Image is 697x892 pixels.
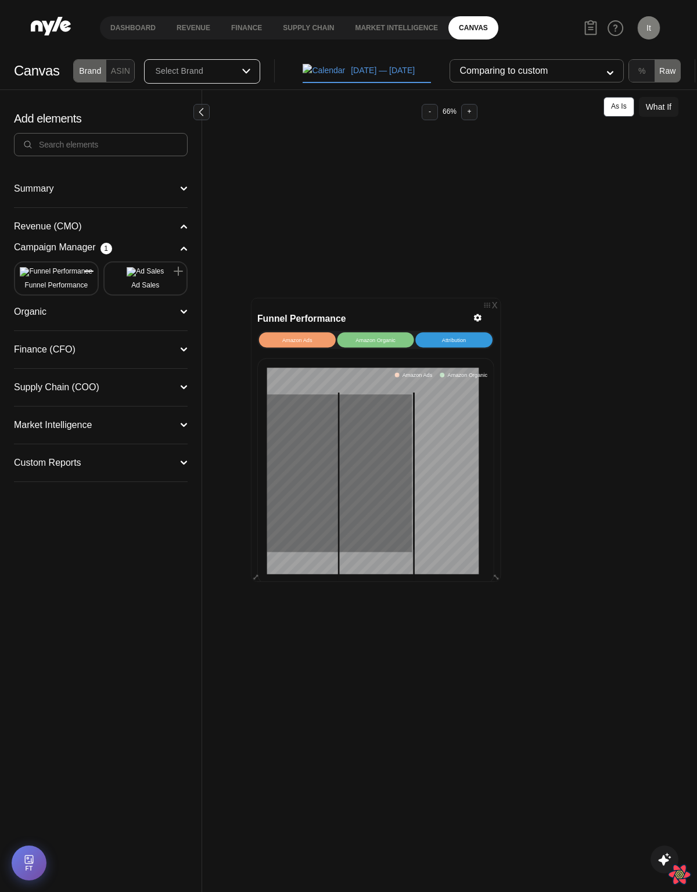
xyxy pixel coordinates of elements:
[422,104,438,120] button: -
[655,60,680,82] button: Raw
[668,863,691,886] button: Open React Query Devtools
[303,59,431,83] button: [DATE] — [DATE]
[337,332,414,347] button: Amazon Organic
[14,111,188,126] h3: Add elements
[14,222,188,231] button: Revenue (CMO)
[257,358,494,584] button: Amazon AdsAmazon Organic
[14,62,59,80] h2: Canvas
[166,24,221,32] button: Revenue
[14,184,188,193] button: Summary
[14,307,188,316] button: Organic
[154,66,242,77] input: Select Brand
[20,267,92,276] img: Funnel Performance
[14,458,188,467] button: Custom Reports
[272,16,344,39] a: Supply chain
[74,60,106,82] button: Brand
[20,267,93,290] button: Funnel Performance
[14,383,99,392] div: Supply Chain (COO)
[629,60,655,82] button: %
[12,846,46,880] button: Open Feature Toggle Debug Panel
[257,312,346,324] h3: Funnel Performance
[14,243,188,254] button: Campaign Manager1
[14,383,188,392] button: Supply Chain (COO)
[440,371,488,379] button: Amazon Organic
[603,97,634,117] button: As Is
[14,420,92,430] div: Market Intelligence
[127,267,164,276] img: Ad Sales
[14,345,188,354] button: Finance (CFO)
[25,866,33,872] span: FT
[14,458,81,467] div: Custom Reports
[638,16,660,39] button: It
[259,332,336,347] button: Amazon Ads
[448,16,498,39] a: Canvas
[639,97,678,117] button: What If
[14,307,46,316] div: Organic
[38,138,178,151] input: Search elements
[106,60,134,82] button: ASIN
[14,420,188,430] button: Market Intelligence
[344,16,448,39] a: Market Intelligence
[416,332,493,347] button: Attribution
[450,59,624,82] button: Comparing to custom
[109,267,182,290] button: Ad Sales
[461,104,477,120] button: +
[100,16,166,39] a: Dashboard
[493,301,497,308] button: x
[303,64,345,77] img: Calendar
[443,107,457,117] span: 66 %
[14,243,112,254] div: Campaign Manager
[100,243,112,254] div: 1
[14,345,76,354] div: Finance (CFO)
[221,16,272,39] a: finance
